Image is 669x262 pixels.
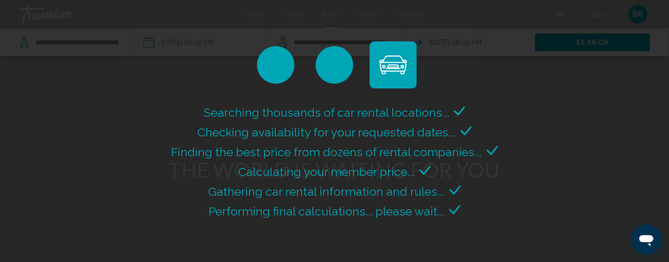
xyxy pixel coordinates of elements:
[631,224,661,254] iframe: Button to launch messaging window
[171,145,482,159] span: Finding the best price from dozens of rental companies...
[198,125,456,139] span: Checking availability for your requested dates...
[239,165,415,179] span: Calculating your member price...
[209,204,444,218] span: Performing final calculations... please wait...
[204,105,449,119] span: Searching thousands of car rental locations...
[209,184,445,198] span: Gathering car rental information and rules...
